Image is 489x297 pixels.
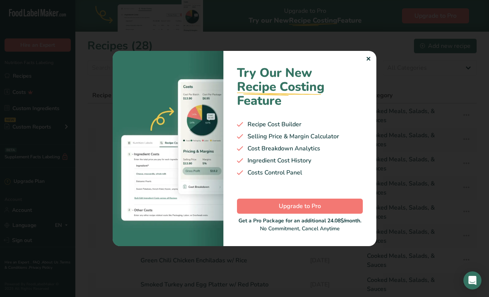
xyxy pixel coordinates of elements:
button: Upgrade to Pro [237,199,363,214]
span: Recipe Costing [237,78,324,95]
div: No Commitment, Cancel Anytime [237,217,363,233]
h1: Try Our New Feature [237,66,363,108]
div: Get a Pro Package for an additional 24.08$/month. [237,217,363,225]
div: Costs Control Panel [237,168,363,177]
div: Selling Price & Margin Calculator [237,132,363,141]
span: Upgrade to Pro [279,202,321,211]
div: Cost Breakdown Analytics [237,144,363,153]
div: ✕ [366,55,371,64]
div: Open Intercom Messenger [463,271,481,289]
img: costing-image-1.bb94421.webp [113,51,223,246]
div: Recipe Cost Builder [237,120,363,129]
div: Ingredient Cost History [237,156,363,165]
